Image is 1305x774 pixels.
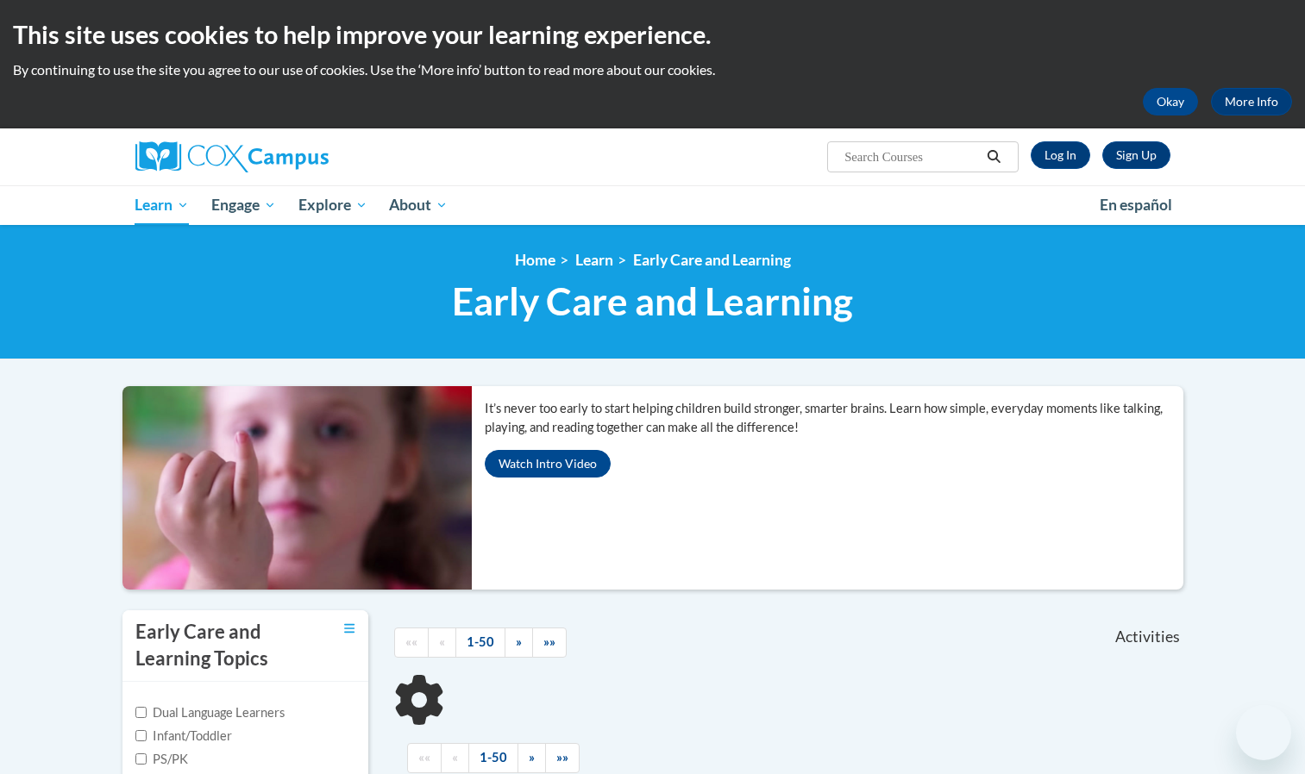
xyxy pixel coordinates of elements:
div: Main menu [110,185,1196,225]
a: Home [515,251,555,269]
span: » [529,750,535,765]
span: »» [556,750,568,765]
h2: This site uses cookies to help improve your learning experience. [13,17,1292,52]
span: Explore [298,195,367,215]
a: End [532,627,567,658]
a: More Info [1211,88,1292,115]
span: «« [405,634,417,649]
a: End [545,743,580,773]
span: » [516,634,522,649]
a: Cox Campus [135,141,463,172]
h3: Early Care and Learning Topics [135,619,299,672]
a: Learn [124,185,201,225]
label: PS/PK [135,750,188,769]
a: Begining [394,627,429,658]
a: Engage [200,185,287,225]
a: Next [518,743,546,773]
input: Checkbox for Options [135,730,147,741]
button: Search [981,147,1007,167]
span: « [452,750,458,765]
span: En español [1100,196,1172,214]
label: Dual Language Learners [135,703,285,722]
a: Register [1102,141,1170,169]
p: It’s never too early to start helping children build stronger, smarter brains. Learn how simple, ... [485,399,1183,437]
span: «« [418,750,430,765]
a: 1-50 [455,627,505,658]
a: Learn [575,251,613,269]
span: Engage [211,195,276,215]
a: Log In [1031,141,1090,169]
input: Search Courses [843,147,981,167]
a: 1-50 [468,743,518,773]
a: Early Care and Learning [633,251,791,269]
span: Early Care and Learning [452,278,853,324]
a: Begining [407,743,442,773]
span: About [389,195,448,215]
a: About [378,185,459,225]
input: Checkbox for Options [135,753,147,765]
a: En español [1089,187,1183,223]
img: Cox Campus [135,141,329,172]
button: Okay [1143,88,1198,115]
a: Explore [287,185,379,225]
span: »» [543,634,555,649]
a: Next [505,627,533,658]
iframe: Button to launch messaging window [1236,705,1291,760]
input: Checkbox for Options [135,707,147,718]
span: « [439,634,445,649]
a: Toggle collapse [344,619,355,638]
a: Previous [428,627,456,658]
button: Watch Intro Video [485,450,611,478]
label: Infant/Toddler [135,727,232,746]
p: By continuing to use the site you agree to our use of cookies. Use the ‘More info’ button to read... [13,60,1292,79]
span: Learn [135,195,189,215]
a: Previous [441,743,469,773]
span: Activities [1115,627,1180,646]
